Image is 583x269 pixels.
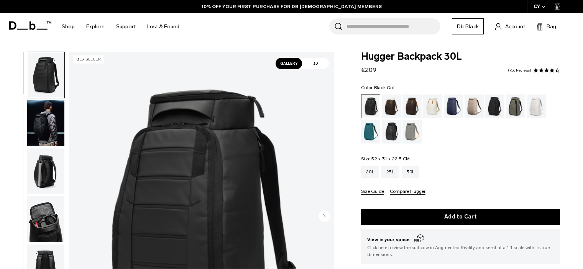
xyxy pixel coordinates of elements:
a: Account [495,22,525,31]
a: Fogbow Beige [465,95,484,118]
button: Hugger Backpack 30L Black Out [27,148,65,195]
p: Bestseller [73,55,104,64]
a: Shop [62,13,75,40]
button: Next slide [319,210,330,223]
button: Size Guide [361,189,384,195]
a: Support [116,13,136,40]
img: Hugger Backpack 30L Black Out [27,148,64,194]
button: Bag [537,22,556,31]
a: Blue Hour [444,95,463,118]
a: Sand Grey [402,120,422,143]
span: Hugger Backpack 30L [361,52,560,62]
a: Forest Green [506,95,525,118]
button: Compare Hugger [390,189,425,195]
a: Midnight Teal [361,120,380,143]
button: Hugger Backpack 30L Black Out [27,52,65,98]
span: Click here to view the suitcase in Augmented Reality and see it at a 1:1 scale with its true dime... [367,244,554,258]
button: Hugger Backpack 30L Black Out [27,196,65,243]
a: Oatmilk [423,95,442,118]
legend: Color: [361,85,395,90]
img: Hugger Backpack 30L Black Out [27,196,64,242]
a: Cappuccino [382,95,401,118]
a: Lost & Found [147,13,179,40]
button: Hugger Backpack 30L Black Out [27,100,65,147]
a: Clean Slate [527,95,546,118]
span: €209 [361,66,376,73]
img: Hugger Backpack 30L Black Out [27,100,64,146]
nav: Main Navigation [56,13,185,40]
span: View in your space [367,235,554,244]
span: 52 x 31 x 22.5 CM [371,156,410,161]
span: Gallery [276,58,302,69]
button: View in your space Click here to view the suitcase in Augmented Reality and see it at a 1:1 scale... [361,229,560,264]
a: Db Black [452,18,484,34]
a: Explore [86,13,105,40]
img: Hugger Backpack 30L Black Out [27,52,64,98]
a: Black Out [361,95,380,118]
a: Charcoal Grey [485,95,504,118]
a: Espresso [402,95,422,118]
a: 20L [361,166,379,178]
span: Account [505,23,525,31]
button: Add to Cart [361,209,560,225]
a: Reflective Black [382,120,401,143]
a: 10% OFF YOUR FIRST PURCHASE FOR DB [DEMOGRAPHIC_DATA] MEMBERS [202,3,382,10]
legend: Size: [361,157,410,161]
span: Bag [547,23,556,31]
a: 25L [381,166,399,178]
span: Black Out [374,85,395,90]
span: 3D [302,58,329,69]
a: 30L [402,166,420,178]
a: 756 reviews [508,68,531,72]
